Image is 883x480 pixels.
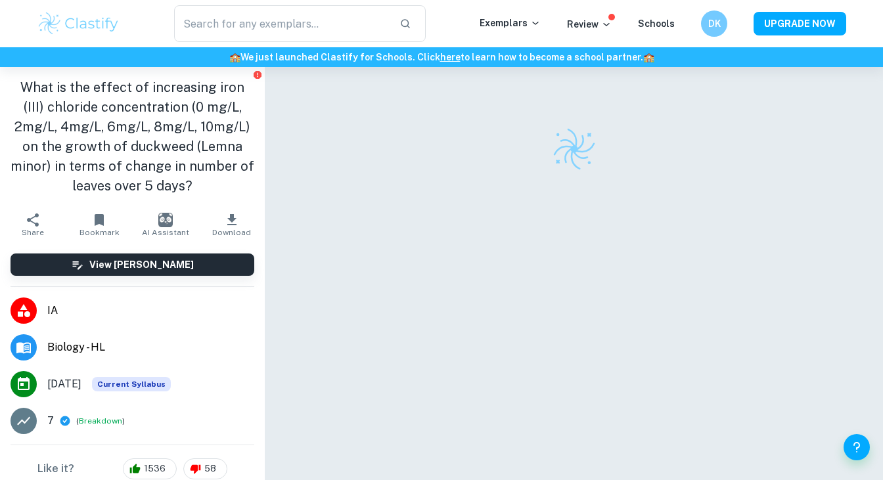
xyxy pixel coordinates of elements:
h6: Like it? [37,461,74,477]
img: Clastify logo [37,11,120,37]
button: Download [198,206,265,243]
button: Help and Feedback [844,434,870,460]
h1: What is the effect of increasing iron (III) chloride concentration (0 mg/L, 2mg/L, 4mg/L, 6mg/L, ... [11,77,254,196]
p: 7 [47,413,54,429]
span: IA [47,303,254,318]
input: Search for any exemplars... [174,5,389,42]
h6: DK [707,16,722,31]
button: AI Assistant [133,206,199,243]
span: 58 [197,462,223,475]
button: DK [701,11,727,37]
button: Bookmark [66,206,133,243]
img: Clastify logo [551,126,597,172]
span: Current Syllabus [92,377,171,391]
p: Exemplars [480,16,541,30]
span: 1536 [137,462,173,475]
button: Report issue [252,70,262,79]
span: Bookmark [79,228,120,237]
span: AI Assistant [142,228,189,237]
span: Download [212,228,251,237]
p: Review [567,17,612,32]
img: AI Assistant [158,213,173,227]
div: This exemplar is based on the current syllabus. Feel free to refer to it for inspiration/ideas wh... [92,377,171,391]
span: Biology - HL [47,339,254,355]
button: Breakdown [79,415,122,427]
h6: View [PERSON_NAME] [89,257,194,272]
a: Schools [638,18,675,29]
span: [DATE] [47,376,81,392]
span: 🏫 [643,52,654,62]
a: here [440,52,461,62]
h6: We just launched Clastify for Schools. Click to learn how to become a school partner. [3,50,880,64]
span: Share [22,228,44,237]
span: ( ) [76,415,125,427]
button: View [PERSON_NAME] [11,253,254,276]
span: 🏫 [229,52,240,62]
button: UPGRADE NOW [754,12,846,35]
div: 58 [183,458,227,479]
div: 1536 [123,458,177,479]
